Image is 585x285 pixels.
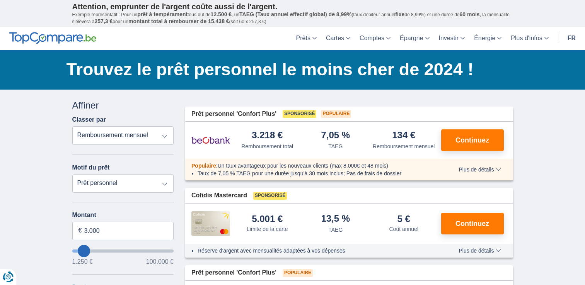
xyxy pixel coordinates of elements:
[321,131,350,141] div: 7,05 %
[321,214,350,224] div: 13,5 %
[395,11,404,17] span: fixe
[72,259,93,265] span: 1.250 €
[321,110,351,118] span: Populaire
[395,27,434,50] a: Épargne
[252,214,283,224] div: 5.001 €
[292,27,321,50] a: Prêts
[355,27,395,50] a: Comptes
[321,27,355,50] a: Cartes
[198,247,436,254] li: Réserve d'argent avec mensualités adaptées à vos dépenses
[397,214,410,224] div: 5 €
[191,211,230,236] img: pret personnel Cofidis CC
[241,142,293,150] div: Remboursement total
[185,162,442,170] div: :
[137,11,188,17] span: prêt à tempérament
[95,18,113,24] span: 257,3 €
[373,142,435,150] div: Remboursement mensuel
[211,11,232,17] span: 12.500 €
[72,116,106,123] label: Classer par
[72,99,174,112] div: Affiner
[72,249,174,253] input: wantToBorrow
[328,142,343,150] div: TAEG
[198,170,436,177] li: Taux de 7,05 % TAEG pour une durée jusqu’à 30 mois inclus; Pas de frais de dossier
[434,27,470,50] a: Investir
[506,27,553,50] a: Plus d'infos
[328,226,343,234] div: TAEG
[146,259,174,265] span: 100.000 €
[253,192,287,200] span: Sponsorisé
[459,248,501,253] span: Plus de détails
[247,225,288,233] div: Limite de la carte
[469,27,506,50] a: Énergie
[218,163,388,169] span: Un taux avantageux pour les nouveaux clients (max 8.000€ et 48 mois)
[453,166,507,173] button: Plus de détails
[283,269,313,277] span: Populaire
[191,163,216,169] span: Populaire
[128,18,229,24] span: montant total à rembourser de 15.438 €
[72,11,513,25] p: Exemple représentatif : Pour un tous but de , un (taux débiteur annuel de 8,99%) et une durée de ...
[252,131,283,141] div: 3.218 €
[191,131,230,150] img: pret personnel Beobank
[441,213,504,234] button: Continuez
[455,137,489,144] span: Continuez
[191,191,247,200] span: Cofidis Mastercard
[283,110,316,118] span: Sponsorisé
[78,226,82,235] span: €
[389,225,418,233] div: Coût annuel
[455,220,489,227] span: Continuez
[72,164,110,171] label: Motif du prêt
[563,27,580,50] a: fr
[191,268,276,277] span: Prêt personnel 'Confort Plus'
[72,2,513,11] p: Attention, emprunter de l'argent coûte aussi de l'argent.
[453,248,507,254] button: Plus de détails
[459,167,501,172] span: Plus de détails
[460,11,480,17] span: 60 mois
[392,131,415,141] div: 134 €
[191,110,276,119] span: Prêt personnel 'Confort Plus'
[9,32,96,44] img: TopCompare
[441,129,504,151] button: Continuez
[72,212,174,219] label: Montant
[239,11,351,17] span: TAEG (Taux annuel effectif global) de 8,99%
[67,58,513,81] h1: Trouvez le prêt personnel le moins cher de 2024 !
